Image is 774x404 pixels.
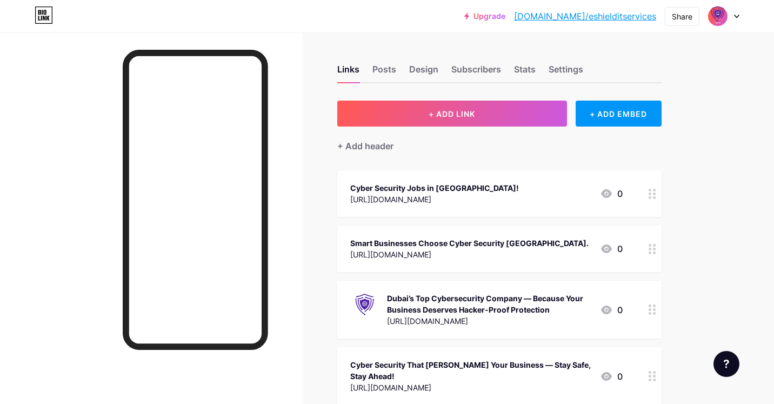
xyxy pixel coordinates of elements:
[350,249,589,260] div: [URL][DOMAIN_NAME]
[672,11,692,22] div: Share
[387,315,591,327] div: [URL][DOMAIN_NAME]
[337,101,567,127] button: + ADD LINK
[464,12,505,21] a: Upgrade
[600,187,623,200] div: 0
[600,242,623,255] div: 0
[387,293,591,315] div: Dubai’s Top Cybersecurity Company — Because Your Business Deserves Hacker-Proof Protection
[350,292,378,320] img: Dubai’s Top Cybersecurity Company — Because Your Business Deserves Hacker-Proof Protection
[600,370,623,383] div: 0
[409,63,438,82] div: Design
[350,194,519,205] div: [URL][DOMAIN_NAME]
[350,382,591,393] div: [URL][DOMAIN_NAME]
[600,303,623,316] div: 0
[429,109,475,118] span: + ADD LINK
[350,182,519,194] div: Cyber Security Jobs in [GEOGRAPHIC_DATA]!
[337,63,359,82] div: Links
[372,63,396,82] div: Posts
[451,63,501,82] div: Subscribers
[514,10,656,23] a: [DOMAIN_NAME]/eshielditservices
[337,140,393,153] div: + Add header
[350,359,591,382] div: Cyber Security That [PERSON_NAME] Your Business — Stay Safe, Stay Ahead!
[576,101,662,127] div: + ADD EMBED
[549,63,583,82] div: Settings
[708,6,728,27] img: eshielditservices
[514,63,536,82] div: Stats
[350,237,589,249] div: Smart Businesses Choose Cyber Security [GEOGRAPHIC_DATA].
